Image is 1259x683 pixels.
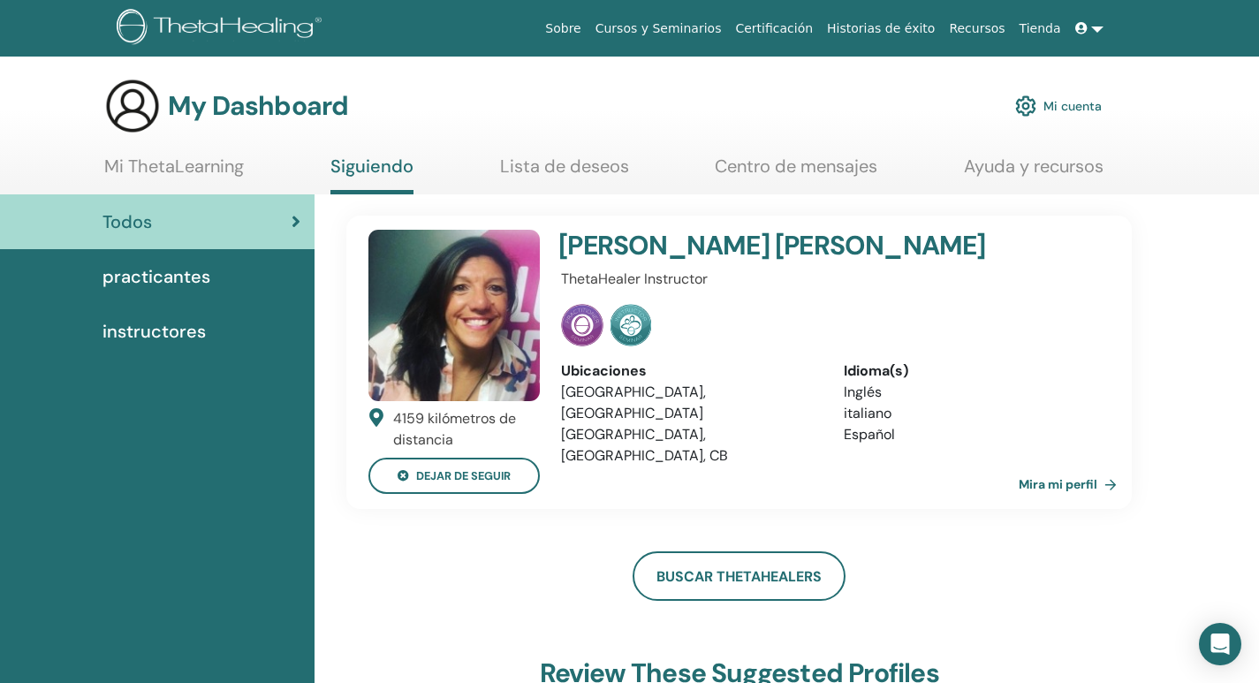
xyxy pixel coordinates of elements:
[102,263,210,290] span: practicantes
[844,360,1099,382] div: Idioma(s)
[844,424,1099,445] li: Español
[538,12,588,45] a: Sobre
[964,156,1104,190] a: Ayuda y recursos
[633,551,846,601] a: Buscar ThetaHealers
[102,209,152,235] span: Todos
[393,408,541,451] div: 4159 kilómetros de distancia
[1199,623,1241,665] div: Open Intercom Messenger
[1015,87,1102,125] a: Mi cuenta
[715,156,877,190] a: Centro de mensajes
[104,156,244,190] a: Mi ThetaLearning
[104,78,161,134] img: generic-user-icon.jpg
[844,403,1099,424] li: italiano
[500,156,629,190] a: Lista de deseos
[168,90,348,122] h3: My Dashboard
[942,12,1012,45] a: Recursos
[102,318,206,345] span: instructores
[728,12,820,45] a: Certificación
[558,230,1007,262] h4: [PERSON_NAME] [PERSON_NAME]
[1019,467,1124,502] a: Mira mi perfil
[561,269,1099,290] p: ThetaHealer Instructor
[561,360,816,382] div: Ubicaciones
[1015,91,1036,121] img: cog.svg
[368,230,540,401] img: default.jpg
[820,12,942,45] a: Historias de éxito
[588,12,729,45] a: Cursos y Seminarios
[368,458,540,494] button: dejar de seguir
[561,424,816,467] li: [GEOGRAPHIC_DATA], [GEOGRAPHIC_DATA], CB
[844,382,1099,403] li: Inglés
[330,156,413,194] a: Siguiendo
[117,9,328,49] img: logo.png
[1013,12,1068,45] a: Tienda
[561,382,816,424] li: [GEOGRAPHIC_DATA], [GEOGRAPHIC_DATA]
